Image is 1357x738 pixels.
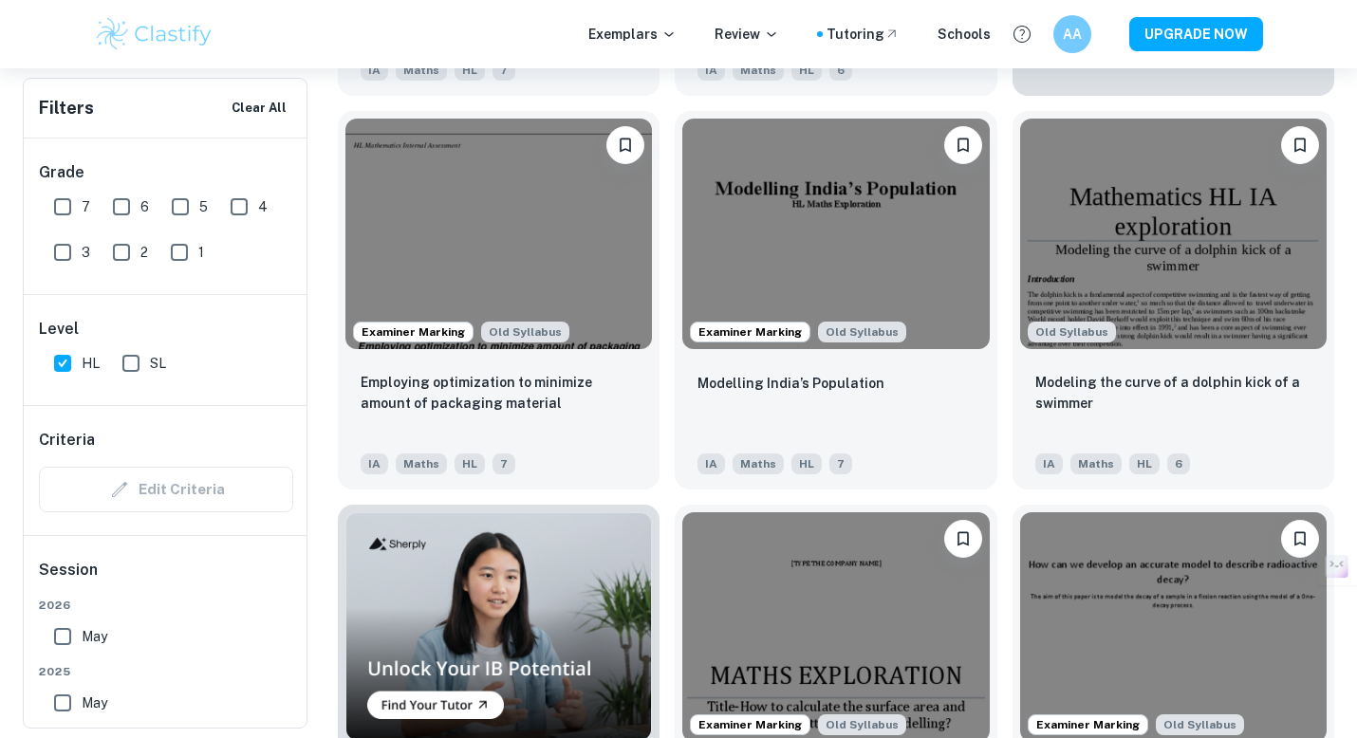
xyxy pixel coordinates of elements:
[1281,126,1319,164] button: Bookmark
[258,196,268,217] span: 4
[361,60,388,81] span: IA
[818,714,906,735] div: Although this IA is written for the old math syllabus (last exam in November 2020), the current I...
[675,111,996,489] a: Examiner MarkingAlthough this IA is written for the old math syllabus (last exam in November 2020...
[944,520,982,558] button: Bookmark
[606,126,644,164] button: Bookmark
[829,60,852,81] span: 6
[39,663,293,680] span: 2025
[944,126,982,164] button: Bookmark
[140,196,149,217] span: 6
[94,15,214,53] img: Clastify logo
[1028,322,1116,342] div: Although this IA is written for the old math syllabus (last exam in November 2020), the current I...
[82,692,107,713] span: May
[199,196,208,217] span: 5
[1020,119,1327,348] img: Maths IA example thumbnail: Modeling the curve of a dolphin kick of
[1156,714,1244,735] div: Although this IA is written for the old math syllabus (last exam in November 2020), the current I...
[818,322,906,342] div: Although this IA is written for the old math syllabus (last exam in November 2020), the current I...
[82,353,100,374] span: HL
[697,60,725,81] span: IA
[1062,24,1084,45] h6: AA
[39,161,293,184] h6: Grade
[82,196,90,217] span: 7
[1156,714,1244,735] span: Old Syllabus
[818,322,906,342] span: Old Syllabus
[791,453,822,474] span: HL
[39,597,293,614] span: 2026
[697,373,884,394] p: Modelling India’s Population
[455,60,485,81] span: HL
[39,559,293,597] h6: Session
[588,24,677,45] p: Exemplars
[493,60,515,81] span: 7
[938,24,991,45] a: Schools
[396,60,447,81] span: Maths
[82,242,90,263] span: 3
[198,242,204,263] span: 1
[39,95,94,121] h6: Filters
[150,353,166,374] span: SL
[1129,17,1263,51] button: UPGRADE NOW
[1129,453,1160,474] span: HL
[39,467,293,512] div: Criteria filters are unavailable when searching by topic
[1035,372,1311,414] p: Modeling the curve of a dolphin kick of a swimmer
[1006,18,1038,50] button: Help and Feedback
[1035,453,1063,474] span: IA
[827,24,900,45] a: Tutoring
[455,453,485,474] span: HL
[345,119,652,348] img: Maths IA example thumbnail: Employing optimization to minimize amoun
[791,60,822,81] span: HL
[361,453,388,474] span: IA
[1028,322,1116,342] span: Old Syllabus
[39,318,293,341] h6: Level
[733,60,784,81] span: Maths
[140,242,148,263] span: 2
[697,453,725,474] span: IA
[715,24,779,45] p: Review
[1281,520,1319,558] button: Bookmark
[338,111,660,489] a: Examiner MarkingAlthough this IA is written for the old math syllabus (last exam in November 2020...
[361,372,637,414] p: Employing optimization to minimize amount of packaging material
[1167,453,1190,474] span: 6
[82,626,107,647] span: May
[691,716,809,733] span: Examiner Marking
[829,453,852,474] span: 7
[818,714,906,735] span: Old Syllabus
[682,119,989,348] img: Maths IA example thumbnail: Modelling India’s Population
[354,323,473,341] span: Examiner Marking
[1029,716,1147,733] span: Examiner Marking
[481,322,569,342] span: Old Syllabus
[493,453,515,474] span: 7
[1053,15,1091,53] button: AA
[227,94,291,122] button: Clear All
[1070,453,1122,474] span: Maths
[39,429,95,452] h6: Criteria
[691,323,809,341] span: Examiner Marking
[396,453,447,474] span: Maths
[733,453,784,474] span: Maths
[481,322,569,342] div: Although this IA is written for the old math syllabus (last exam in November 2020), the current I...
[1013,111,1334,489] a: Although this IA is written for the old math syllabus (last exam in November 2020), the current I...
